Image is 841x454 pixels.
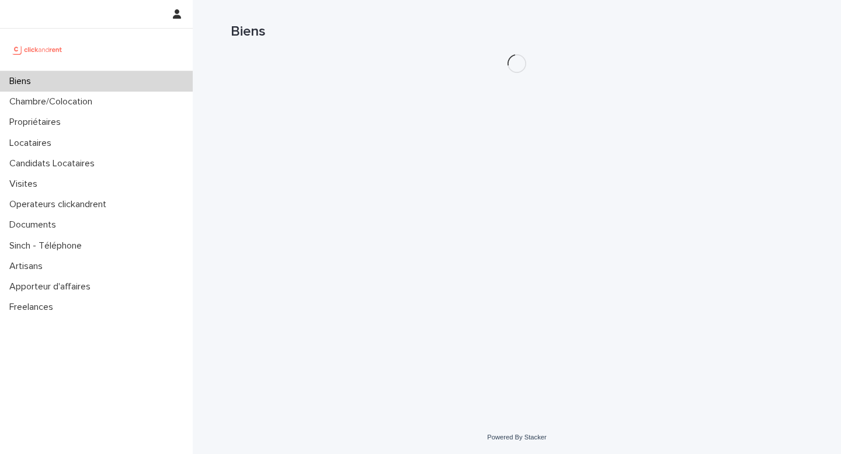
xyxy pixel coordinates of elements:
[5,302,62,313] p: Freelances
[5,281,100,292] p: Apporteur d'affaires
[5,96,102,107] p: Chambre/Colocation
[5,117,70,128] p: Propriétaires
[5,179,47,190] p: Visites
[5,261,52,272] p: Artisans
[5,158,104,169] p: Candidats Locataires
[5,76,40,87] p: Biens
[487,434,546,441] a: Powered By Stacker
[231,23,803,40] h1: Biens
[5,199,116,210] p: Operateurs clickandrent
[5,240,91,252] p: Sinch - Téléphone
[5,138,61,149] p: Locataires
[5,219,65,231] p: Documents
[9,38,66,61] img: UCB0brd3T0yccxBKYDjQ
